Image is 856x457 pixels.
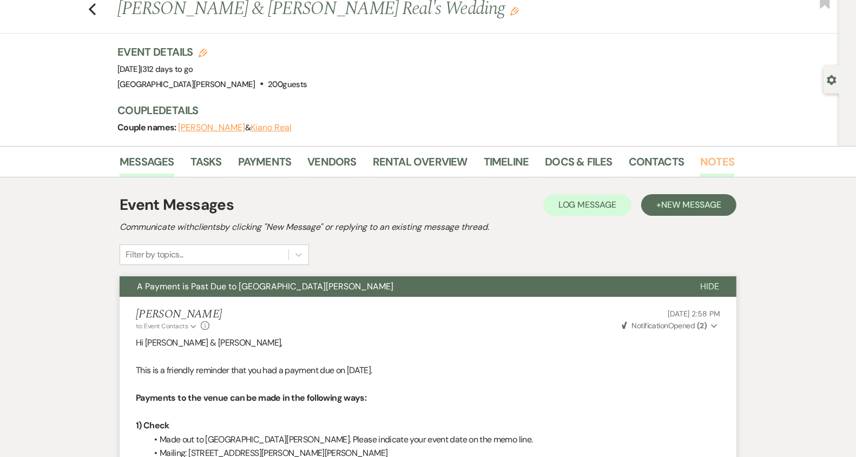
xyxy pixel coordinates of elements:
[117,64,193,75] span: [DATE]
[126,248,183,261] div: Filter by topics...
[178,123,245,132] button: [PERSON_NAME]
[668,309,720,319] span: [DATE] 2:58 PM
[510,6,519,16] button: Edit
[117,44,307,59] h3: Event Details
[137,281,393,292] span: A Payment is Past Due to [GEOGRAPHIC_DATA][PERSON_NAME]
[268,79,307,90] span: 200 guests
[661,199,721,210] span: New Message
[136,420,169,431] strong: 1) Check
[136,363,720,377] p: This is a friendly reminder that you had a payment due on [DATE].
[178,122,292,133] span: &
[683,276,736,297] button: Hide
[543,194,631,216] button: Log Message
[631,321,668,330] span: Notification
[641,194,736,216] button: +New Message
[117,79,255,90] span: [GEOGRAPHIC_DATA][PERSON_NAME]
[120,153,174,177] a: Messages
[700,281,719,292] span: Hide
[136,392,366,403] strong: Payments to the venue can be made in the following ways:
[700,153,734,177] a: Notes
[136,336,720,350] p: Hi [PERSON_NAME] & [PERSON_NAME],
[622,321,707,330] span: Opened
[120,194,234,216] h1: Event Messages
[545,153,612,177] a: Docs & Files
[120,221,736,234] h2: Communicate with clients by clicking "New Message" or replying to an existing message thread.
[117,103,723,118] h3: Couple Details
[620,320,720,332] button: NotificationOpened (2)
[697,321,707,330] strong: ( 2 )
[484,153,529,177] a: Timeline
[307,153,356,177] a: Vendors
[827,74,837,84] button: Open lead details
[238,153,292,177] a: Payments
[136,321,198,331] button: to: Event Contacts
[251,123,291,132] button: Kiano Real
[136,322,188,330] span: to: Event Contacts
[142,64,193,75] span: 312 days to go
[117,122,178,133] span: Couple names:
[190,153,222,177] a: Tasks
[558,199,616,210] span: Log Message
[120,276,683,297] button: A Payment is Past Due to [GEOGRAPHIC_DATA][PERSON_NAME]
[373,153,467,177] a: Rental Overview
[147,433,720,447] li: Made out to [GEOGRAPHIC_DATA][PERSON_NAME]. Please indicate your event date on the memo line.
[140,64,193,75] span: |
[136,308,222,321] h5: [PERSON_NAME]
[629,153,684,177] a: Contacts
